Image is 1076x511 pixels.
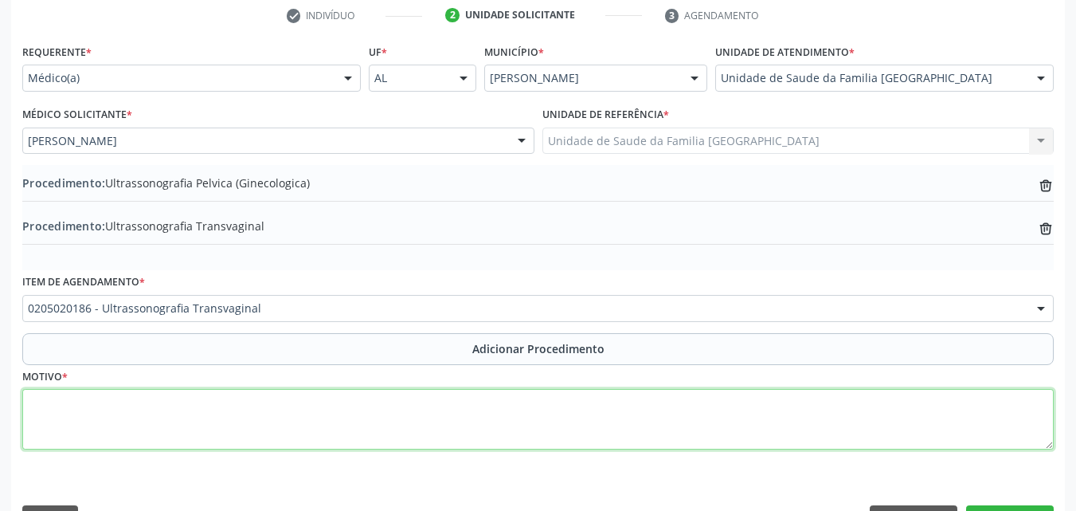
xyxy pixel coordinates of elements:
span: [PERSON_NAME] [490,70,675,86]
div: Unidade solicitante [465,8,575,22]
span: [PERSON_NAME] [28,133,502,149]
span: Procedimento: [22,218,105,234]
label: Médico Solicitante [22,103,132,128]
span: Procedimento: [22,175,105,191]
div: 2 [445,8,460,22]
label: Unidade de atendimento [715,40,855,65]
span: Unidade de Saude da Familia [GEOGRAPHIC_DATA] [721,70,1021,86]
span: Adicionar Procedimento [472,340,605,357]
label: Item de agendamento [22,270,145,295]
span: Ultrassonografia Pelvica (Ginecologica) [22,175,310,191]
button: Adicionar Procedimento [22,333,1054,365]
span: Ultrassonografia Transvaginal [22,218,264,234]
label: UF [369,40,387,65]
label: Requerente [22,40,92,65]
span: Médico(a) [28,70,328,86]
label: Unidade de referência [542,103,669,128]
span: AL [374,70,444,86]
label: Município [484,40,544,65]
span: 0205020186 - Ultrassonografia Transvaginal [28,301,1021,316]
label: Motivo [22,365,68,390]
